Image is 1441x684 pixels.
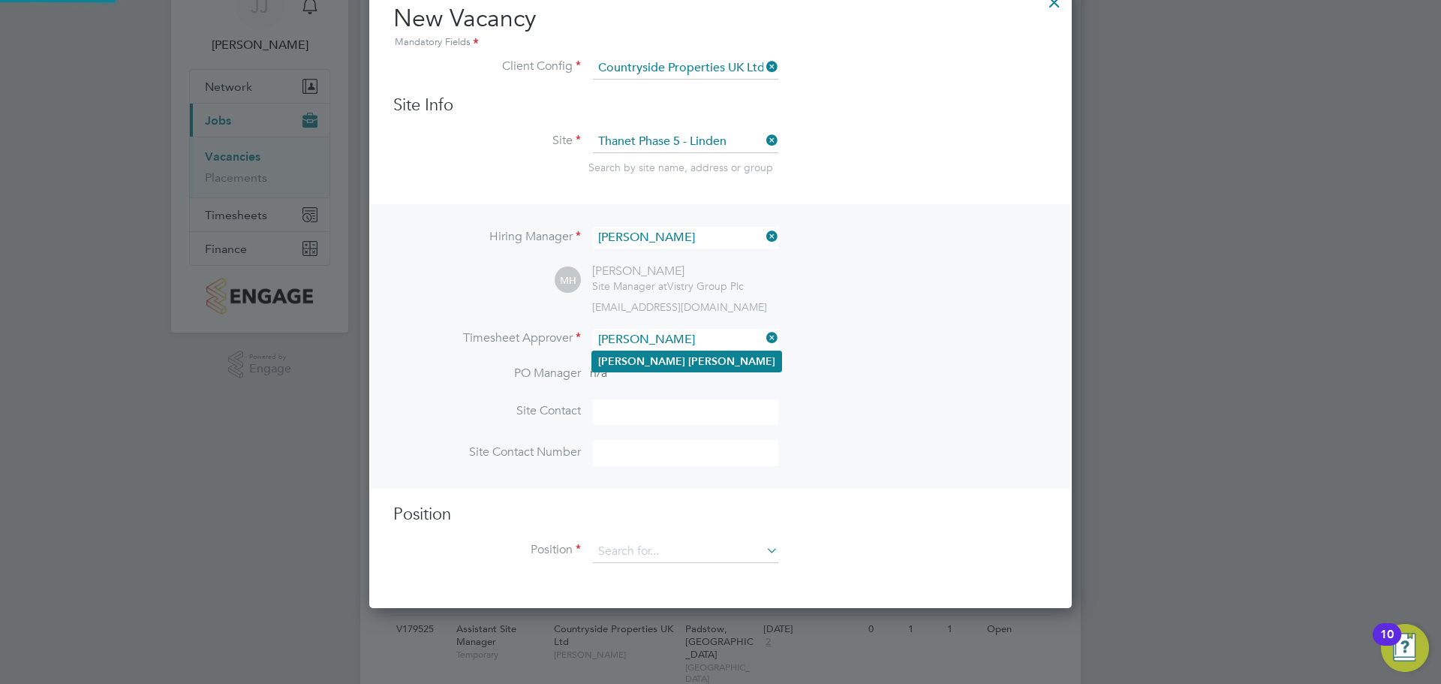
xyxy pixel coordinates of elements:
[593,227,778,249] input: Search for...
[393,59,581,74] label: Client Config
[592,279,667,293] span: Site Manager at
[393,444,581,460] label: Site Contact Number
[393,542,581,558] label: Position
[555,267,581,294] span: MH
[393,229,581,245] label: Hiring Manager
[593,131,778,153] input: Search for...
[393,504,1048,526] h3: Position
[593,329,778,351] input: Search for...
[393,95,1048,116] h3: Site Info
[592,279,744,293] div: Vistry Group Plc
[393,3,1048,51] h2: New Vacancy
[593,57,778,80] input: Search for...
[598,355,685,368] b: [PERSON_NAME]
[593,541,778,563] input: Search for...
[393,403,581,419] label: Site Contact
[592,300,767,314] span: [EMAIL_ADDRESS][DOMAIN_NAME]
[688,355,775,368] b: [PERSON_NAME]
[1381,624,1429,672] button: Open Resource Center, 10 new notifications
[393,35,1048,51] div: Mandatory Fields
[590,366,607,381] span: n/a
[1380,634,1394,654] div: 10
[588,161,773,174] span: Search by site name, address or group
[393,330,581,346] label: Timesheet Approver
[393,366,581,381] label: PO Manager
[393,133,581,149] label: Site
[592,264,744,279] div: [PERSON_NAME]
